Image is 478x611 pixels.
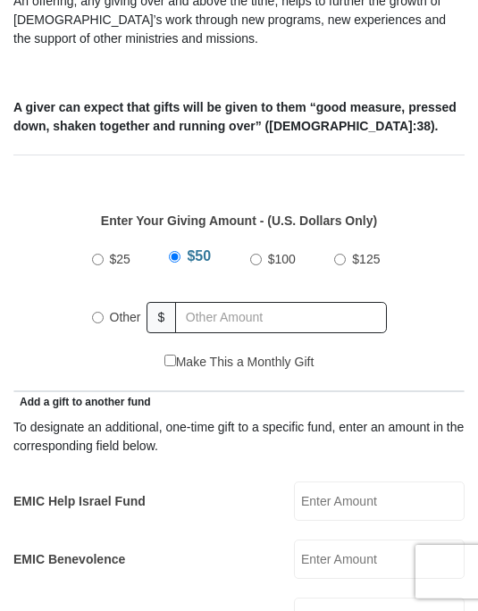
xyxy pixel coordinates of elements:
label: EMIC Benevolence [13,550,125,569]
input: Enter Amount [294,481,465,521]
span: $ [147,302,177,333]
input: Enter Amount [294,540,465,579]
b: A giver can expect that gifts will be given to them “good measure, pressed down, shaken together ... [13,100,457,133]
span: Other [110,310,141,324]
span: $125 [352,252,380,266]
input: Make This a Monthly Gift [164,355,176,366]
div: To designate an additional, one-time gift to a specific fund, enter an amount in the correspondin... [13,418,465,456]
span: $100 [268,252,296,266]
strong: Enter Your Giving Amount - (U.S. Dollars Only) [101,213,377,228]
label: Make This a Monthly Gift [164,353,314,372]
span: $50 [187,248,211,264]
label: EMIC Help Israel Fund [13,492,146,511]
span: Add a gift to another fund [13,396,151,408]
input: Other Amount [175,302,386,333]
span: $25 [110,252,130,266]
